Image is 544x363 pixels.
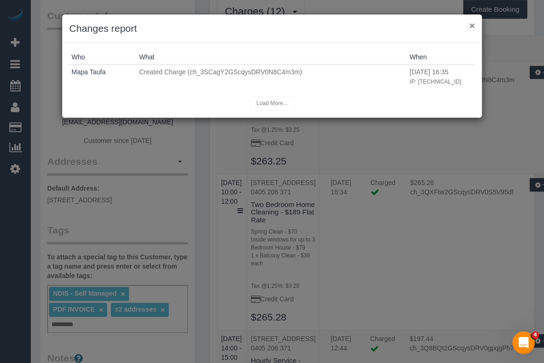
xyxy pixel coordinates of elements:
sui-modal: Changes report [62,14,482,118]
small: IP: [TECHNICAL_ID] [409,78,461,85]
span: Created Charge (ch_3SCagY2GScqysDRV0N8C4m3m) [139,68,302,76]
th: When [407,50,475,64]
td: When [407,64,475,88]
iframe: Intercom live chat [512,331,535,354]
button: × [469,21,475,30]
th: What [137,50,408,64]
td: Who [69,64,137,88]
th: Who [69,50,137,64]
h3: Changes report [69,21,475,36]
span: 4 [531,331,539,339]
a: Mapa Taufa [72,68,106,76]
td: What [137,64,408,88]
